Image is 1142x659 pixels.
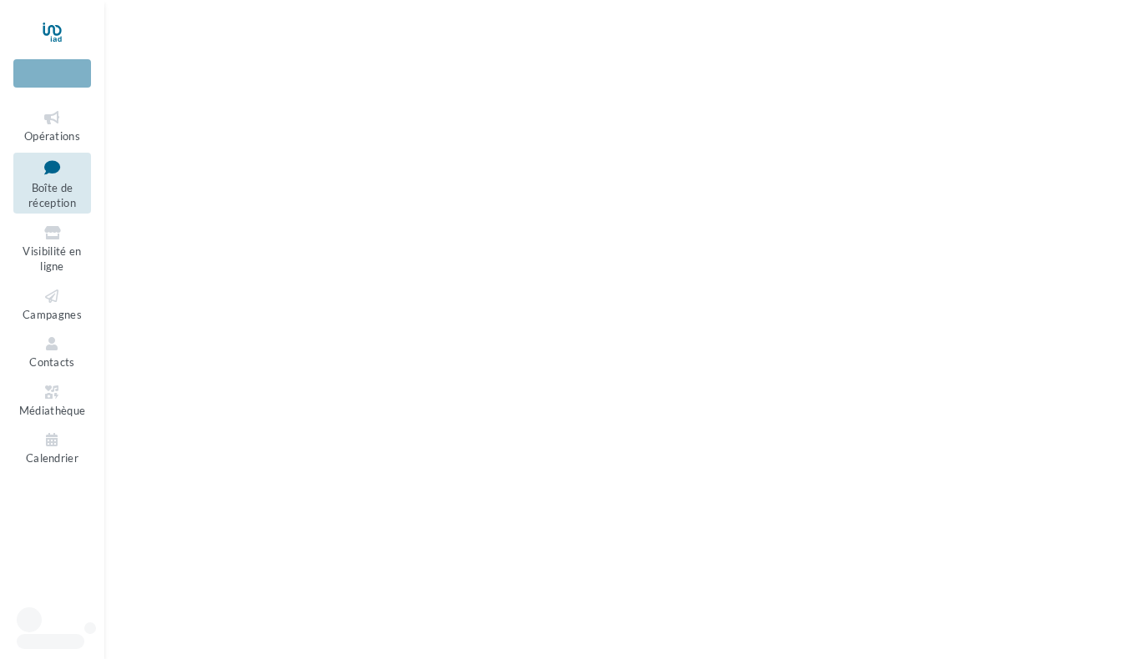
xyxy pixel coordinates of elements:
span: Campagnes [23,308,82,321]
span: Opérations [24,129,80,143]
span: Contacts [29,355,75,369]
span: Visibilité en ligne [23,244,81,274]
span: Calendrier [26,451,78,465]
div: Nouvelle campagne [13,59,91,88]
span: Médiathèque [19,404,86,417]
a: Contacts [13,331,91,372]
a: Visibilité en ligne [13,220,91,277]
a: Calendrier [13,427,91,468]
a: Campagnes [13,284,91,324]
a: Opérations [13,105,91,146]
a: Boîte de réception [13,153,91,214]
a: Médiathèque [13,380,91,420]
span: Boîte de réception [28,181,76,210]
